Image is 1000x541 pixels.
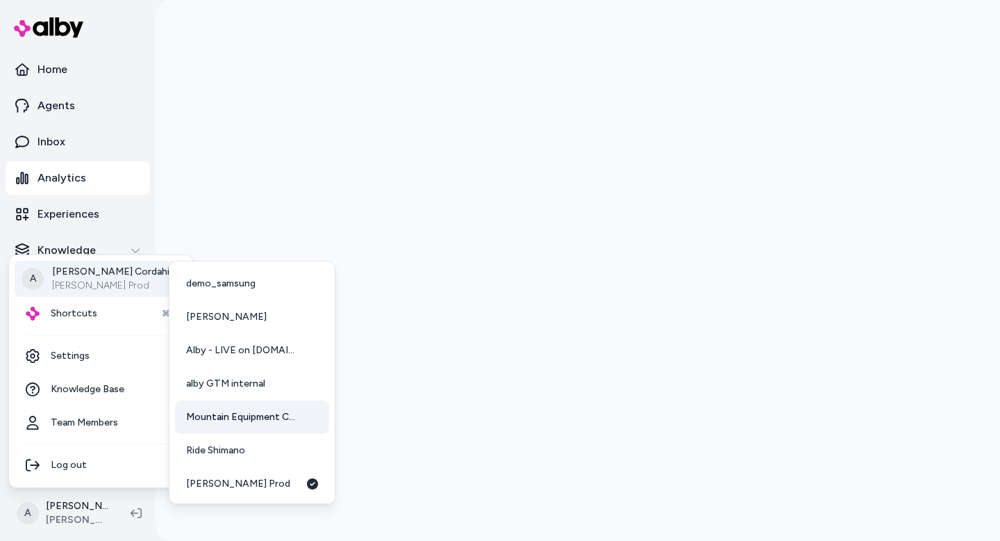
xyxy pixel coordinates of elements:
span: Knowledge Base [51,382,124,396]
span: [PERSON_NAME] Prod [186,477,290,491]
span: demo_samsung [186,277,256,291]
span: A [22,268,44,290]
span: Mountain Equipment Company [186,410,301,424]
span: [PERSON_NAME] [186,310,267,324]
span: alby GTM internal [186,377,265,391]
span: Ride Shimano [186,444,245,458]
span: Shortcuts [51,307,97,321]
div: Log out [15,449,187,482]
span: Alby - LIVE on [DOMAIN_NAME] [186,344,301,357]
a: Team Members [15,406,187,439]
img: alby Logo [26,307,40,321]
p: [PERSON_NAME] Prod [52,279,169,293]
span: ⌘K [162,308,176,319]
a: Settings [15,339,187,373]
p: [PERSON_NAME] Cordahi [52,265,169,279]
